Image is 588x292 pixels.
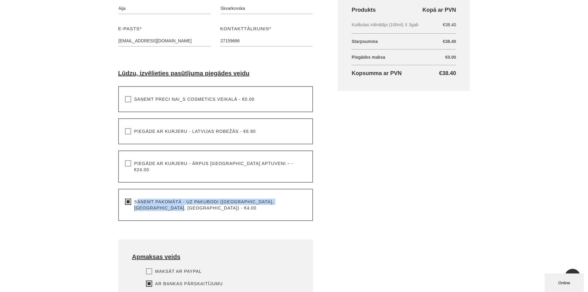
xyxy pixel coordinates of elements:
p: Starpsumma [352,34,456,49]
span: € [445,53,448,62]
h4: Produkts [352,6,456,14]
span: € [443,37,445,46]
span: Kopā ar PVN [422,6,456,14]
label: Maksāt ar PayPal [146,268,202,274]
span: €38.40 [443,21,456,28]
label: Piegāde ar kurjeru - ārpus [GEOGRAPHIC_DATA] aptuveni ~ - €24.00 [125,160,307,173]
span: 38.40 [445,37,456,46]
label: Saņemt pakomātā - uz pakubodi ([GEOGRAPHIC_DATA], [GEOGRAPHIC_DATA], [GEOGRAPHIC_DATA]) - €4.00 [125,199,307,211]
label: Saņemt preci NAI_S cosmetics veikalā - €0.00 [125,96,255,102]
p: Piegādes maksa [352,49,456,65]
label: Ar bankas pārskaitījumu [146,281,223,287]
input: Vārds [118,2,211,14]
label: Kontakttālrunis* [220,25,271,32]
label: E-pasts* [118,25,142,32]
input: Kontakttālrunis [220,35,313,47]
iframe: chat widget [545,272,585,292]
span: 38.40 [442,70,456,77]
label: Piegāde ar kurjeru - Latvijas robežās - €6.90 [125,128,256,134]
li: Kutikulas irdinātājs (100ml) X 3gab [352,21,456,28]
h4: Apmaksas veids [132,253,299,260]
span: € [439,70,442,77]
h4: Lūdzu, izvēlieties pasūtījuma piegādes veidu [118,70,313,77]
h4: Kopsumma ar PVN [352,70,456,77]
span: 0.00 [448,53,456,62]
input: E-pasts [118,35,211,47]
input: Uzvārds [220,2,313,14]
